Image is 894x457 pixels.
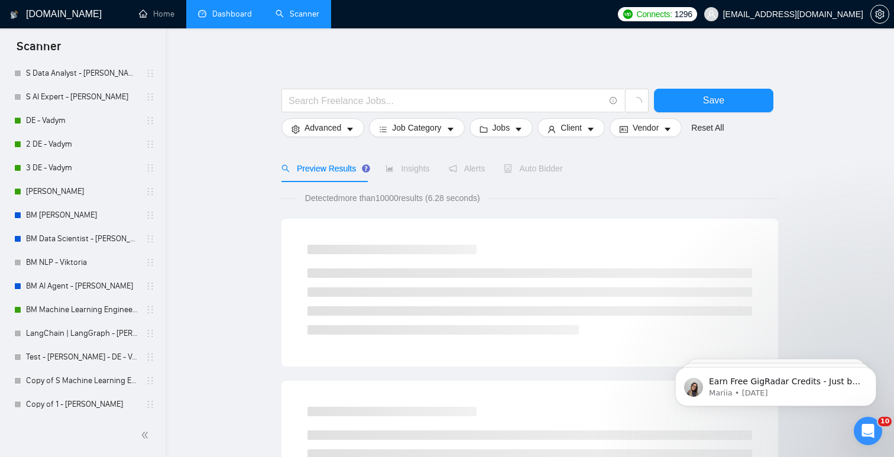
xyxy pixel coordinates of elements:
[276,9,319,19] a: searchScanner
[26,61,138,85] a: S Data Analyst - [PERSON_NAME]
[26,109,138,132] a: DE - Vadym
[26,393,138,416] a: Copy of 1 - [PERSON_NAME]
[145,400,155,409] span: holder
[141,429,153,441] span: double-left
[305,121,341,134] span: Advanced
[610,118,682,137] button: idcardVendorcaret-down
[514,125,523,134] span: caret-down
[26,85,138,109] a: S AI Expert - [PERSON_NAME]
[145,352,155,362] span: holder
[675,8,692,21] span: 1296
[145,234,155,244] span: holder
[139,9,174,19] a: homeHome
[145,376,155,385] span: holder
[561,121,582,134] span: Client
[26,322,138,345] a: LangChain | LangGraph - [PERSON_NAME]
[26,156,138,180] a: 3 DE - Vadym
[870,5,889,24] button: setting
[654,89,773,112] button: Save
[631,97,642,108] span: loading
[145,187,155,196] span: holder
[386,164,429,173] span: Insights
[537,118,605,137] button: userClientcaret-down
[51,34,204,326] span: Earn Free GigRadar Credits - Just by Sharing Your Story! 💬 Want more credits for sending proposal...
[26,369,138,393] a: Copy of S Machine Learning Engineer - [PERSON_NAME]
[289,93,604,108] input: Search Freelance Jobs...
[26,227,138,251] a: BM Data Scientist - [PERSON_NAME]
[623,9,633,19] img: upwork-logo.png
[281,118,364,137] button: settingAdvancedcaret-down
[493,121,510,134] span: Jobs
[633,121,659,134] span: Vendor
[26,203,138,227] a: BM [PERSON_NAME]
[145,116,155,125] span: holder
[281,164,367,173] span: Preview Results
[7,38,70,63] span: Scanner
[480,125,488,134] span: folder
[51,46,204,56] p: Message from Mariia, sent 6w ago
[446,125,455,134] span: caret-down
[386,164,394,173] span: area-chart
[703,93,724,108] span: Save
[145,281,155,291] span: holder
[361,163,371,174] div: Tooltip anchor
[145,69,155,78] span: holder
[610,97,617,105] span: info-circle
[369,118,464,137] button: barsJob Categorycaret-down
[707,10,715,18] span: user
[297,192,488,205] span: Detected more than 10000 results (6.28 seconds)
[504,164,512,173] span: robot
[26,274,138,298] a: BM AI Agent - [PERSON_NAME]
[145,92,155,102] span: holder
[26,180,138,203] a: [PERSON_NAME]
[379,125,387,134] span: bars
[26,345,138,369] a: Test - [PERSON_NAME] - DE - Vadym
[145,140,155,149] span: holder
[346,125,354,134] span: caret-down
[10,5,18,24] img: logo
[449,164,485,173] span: Alerts
[657,342,894,425] iframe: Intercom notifications message
[449,164,457,173] span: notification
[198,9,252,19] a: dashboardDashboard
[145,258,155,267] span: holder
[145,210,155,220] span: holder
[870,9,889,19] a: setting
[663,125,672,134] span: caret-down
[620,125,628,134] span: idcard
[469,118,533,137] button: folderJobscaret-down
[636,8,672,21] span: Connects:
[145,305,155,315] span: holder
[878,417,892,426] span: 10
[281,164,290,173] span: search
[548,125,556,134] span: user
[392,121,441,134] span: Job Category
[854,417,882,445] iframe: Intercom live chat
[26,298,138,322] a: BM Machine Learning Engineer - [PERSON_NAME]
[26,251,138,274] a: BM NLP - Viktoria
[587,125,595,134] span: caret-down
[145,329,155,338] span: holder
[691,121,724,134] a: Reset All
[291,125,300,134] span: setting
[871,9,889,19] span: setting
[145,163,155,173] span: holder
[504,164,562,173] span: Auto Bidder
[26,132,138,156] a: 2 DE - Vadym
